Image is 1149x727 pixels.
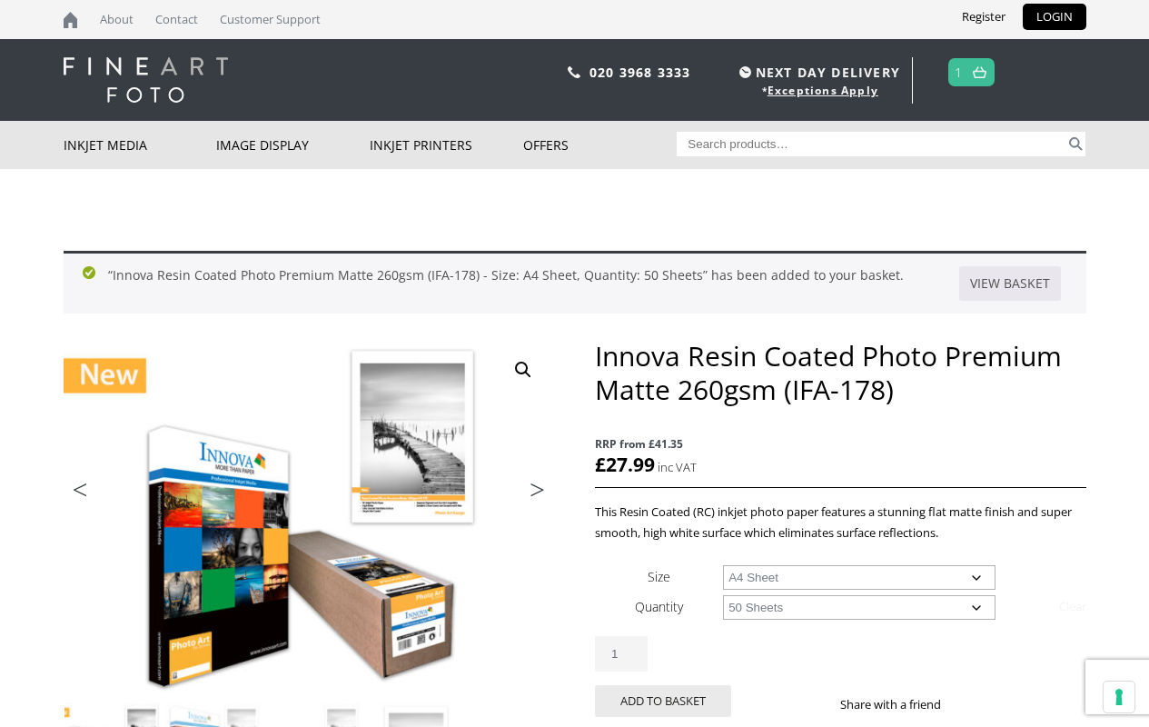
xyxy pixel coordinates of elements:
img: phone.svg [568,66,580,78]
a: View full-screen image gallery [507,354,540,386]
bdi: 27.99 [595,452,655,477]
label: Quantity [635,598,683,615]
img: logo-white.svg [64,57,228,103]
label: Size [648,568,670,585]
a: Register [948,4,1019,30]
img: email sharing button [1006,697,1021,712]
button: Add to basket [595,685,731,717]
h1: Innova Resin Coated Photo Premium Matte 260gsm (IFA-178) [595,339,1085,406]
a: LOGIN [1023,4,1086,30]
img: facebook sharing button [963,697,977,712]
a: View basket [959,266,1061,301]
input: Product quantity [595,636,648,672]
input: Search products… [677,132,1065,156]
a: Inkjet Media [64,121,217,169]
img: basket.svg [973,66,986,78]
a: Offers [523,121,677,169]
p: This Resin Coated (RC) inkjet photo paper features a stunning flat matte finish and super smooth,... [595,502,1085,543]
button: Search [1065,132,1086,156]
a: Exceptions Apply [768,83,878,98]
span: RRP from £41.35 [595,433,1085,454]
a: Clear options [1059,592,1086,621]
a: Inkjet Printers [370,121,523,169]
img: time.svg [739,66,751,78]
img: Innova Resin Coated Photo Premium Matte 260gsm (IFA-178) [64,339,554,702]
button: Your consent preferences for tracking technologies [1104,682,1134,712]
span: £ [595,452,606,477]
a: 1 [955,59,963,85]
a: Image Display [216,121,370,169]
p: Share with a friend [840,694,963,715]
div: “Innova Resin Coated Photo Premium Matte 260gsm (IFA-178) - Size: A4 Sheet, Quantity: 50 Sheets” ... [64,251,1086,314]
img: twitter sharing button [985,697,999,712]
a: 020 3968 3333 [589,64,691,81]
span: NEXT DAY DELIVERY [735,62,900,83]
